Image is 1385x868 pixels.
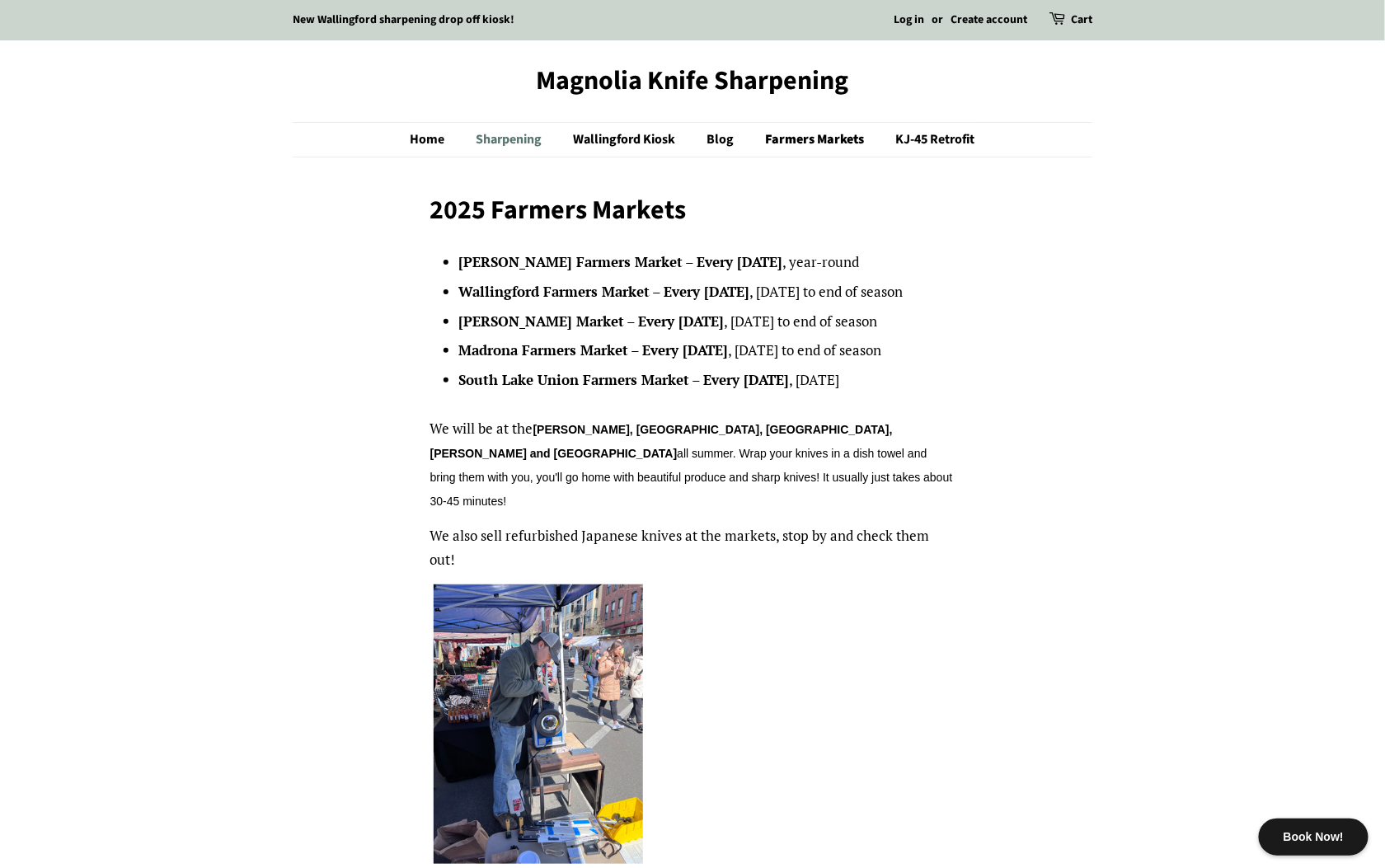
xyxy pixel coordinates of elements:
[1071,11,1092,30] a: Cart
[459,251,955,274] li: – , year-round
[430,524,955,572] p: We also sell refurbished Japanese knives at the markets, stop by and check them out!
[704,370,790,389] strong: Every [DATE]
[459,339,955,363] li: – , [DATE] to end of season
[561,123,692,157] a: Wallingford Kiosk
[430,417,955,513] p: We will be at the
[754,123,881,157] a: Farmers Markets
[884,123,975,157] a: KJ-45 Retrofit
[459,370,690,389] strong: South Lake Union Farmers Market
[430,423,893,460] strong: [PERSON_NAME], [GEOGRAPHIC_DATA], [GEOGRAPHIC_DATA], [PERSON_NAME] and [GEOGRAPHIC_DATA]
[639,312,725,331] strong: Every [DATE]
[459,368,955,392] li: – , [DATE]
[430,195,955,226] h1: 2025 Farmers Markets
[464,123,559,157] a: Sharpening
[411,123,462,157] a: Home
[894,12,924,28] a: Log in
[932,11,943,30] li: or
[643,340,729,359] strong: Every [DATE]
[459,312,625,331] strong: [PERSON_NAME] Market
[951,12,1027,28] a: Create account
[459,310,955,334] li: – , [DATE] to end of season
[459,282,650,301] strong: Wallingford Farmers Market
[697,252,783,271] strong: Every [DATE]
[430,447,953,508] span: all summer. Wrap your knives in a dish towel and bring them with you, you'll go home with beautif...
[459,280,955,304] li: – , [DATE] to end of season
[293,12,514,28] a: New Wallingford sharpening drop off kiosk!
[664,282,750,301] strong: Every [DATE]
[695,123,751,157] a: Blog
[459,340,629,359] strong: Madrona Farmers Market
[1259,819,1369,856] div: Book Now!
[459,252,683,271] strong: [PERSON_NAME] Farmers Market
[293,65,1092,96] a: Magnolia Knife Sharpening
